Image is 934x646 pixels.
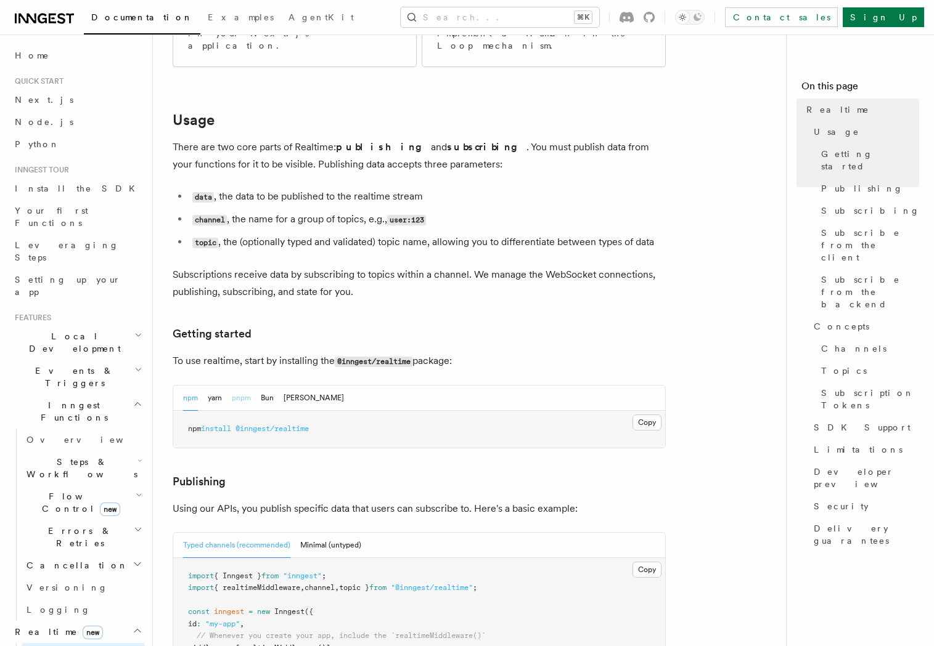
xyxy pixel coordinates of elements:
[84,4,200,34] a: Documentation
[821,342,887,355] span: Channels
[10,200,145,234] a: Your first Functions
[197,620,201,628] span: :
[10,325,145,360] button: Local Development
[15,95,73,105] span: Next.js
[15,117,73,127] span: Node.js
[15,139,60,149] span: Python
[192,215,227,225] code: channel
[10,360,145,394] button: Events & Triggers
[173,139,666,173] p: There are two core parts of Realtime: and . You must publish data from your functions for it to b...
[189,188,666,206] li: , the data to be published to the realtime stream
[183,386,198,411] button: npm
[173,473,226,490] a: Publishing
[387,215,426,225] code: user:123
[821,227,919,264] span: Subscribe from the client
[15,184,142,193] span: Install the SDK
[10,165,69,175] span: Inngest tour
[257,607,270,616] span: new
[816,382,919,416] a: Subscription Tokens
[10,234,145,268] a: Leveraging Steps
[192,238,218,248] code: topic
[261,386,274,411] button: Bun
[214,571,261,580] span: { Inngest }
[22,559,128,571] span: Cancellation
[27,583,108,592] span: Versioning
[821,204,920,217] span: Subscribing
[22,525,134,549] span: Errors & Retries
[22,576,145,599] a: Versioning
[336,141,431,153] strong: publishing
[15,206,88,228] span: Your first Functions
[188,607,210,616] span: const
[240,620,244,628] span: ,
[248,607,253,616] span: =
[816,143,919,177] a: Getting started
[339,583,369,592] span: topic }
[675,10,705,25] button: Toggle dark mode
[809,495,919,517] a: Security
[183,533,290,558] button: Typed channels (recommended)
[816,360,919,382] a: Topics
[821,148,919,172] span: Getting started
[816,200,919,222] a: Subscribing
[22,456,137,480] span: Steps & Workflows
[22,490,136,515] span: Flow Control
[300,583,305,592] span: ,
[10,399,133,424] span: Inngest Functions
[15,49,49,62] span: Home
[22,554,145,576] button: Cancellation
[214,583,300,592] span: { realtimeMiddleware
[289,12,354,22] span: AgentKit
[821,387,919,411] span: Subscription Tokens
[305,607,313,616] span: ({
[192,192,214,203] code: data
[633,414,662,430] button: Copy
[173,500,666,517] p: Using our APIs, you publish specific data that users can subscribe to. Here's a basic example:
[27,435,154,445] span: Overview
[821,273,919,310] span: Subscribe from the backend
[188,620,197,628] span: id
[261,571,279,580] span: from
[816,222,919,268] a: Subscribe from the client
[189,233,666,251] li: , the (optionally typed and validated) topic name, allowing you to differentiate between types of...
[91,12,193,22] span: Documentation
[27,605,91,615] span: Logging
[305,583,335,592] span: channel
[369,583,387,592] span: from
[814,320,869,333] span: Concepts
[801,79,919,99] h4: On this page
[197,631,486,640] span: // Whenever you create your app, include the `realtimeMiddleware()`
[814,466,919,490] span: Developer preview
[447,141,526,153] strong: subscribing
[843,7,924,27] a: Sign Up
[15,240,119,262] span: Leveraging Steps
[809,416,919,438] a: SDK Support
[100,503,120,516] span: new
[15,275,121,297] span: Setting up your app
[188,424,201,433] span: npm
[816,337,919,360] a: Channels
[205,620,240,628] span: "my-app"
[10,268,145,303] a: Setting up your app
[809,315,919,337] a: Concepts
[821,182,903,195] span: Publishing
[10,89,145,111] a: Next.js
[173,352,666,370] p: To use realtime, start by installing the package:
[200,4,281,33] a: Examples
[814,522,919,547] span: Delivery guarantees
[10,429,145,621] div: Inngest Functions
[809,461,919,495] a: Developer preview
[10,626,103,638] span: Realtime
[300,533,361,558] button: Minimal (untyped)
[232,386,251,411] button: pnpm
[10,76,63,86] span: Quick start
[173,111,215,129] a: Usage
[809,517,919,552] a: Delivery guarantees
[281,4,361,33] a: AgentKit
[391,583,473,592] span: "@inngest/realtime"
[22,599,145,621] a: Logging
[10,177,145,200] a: Install the SDK
[22,520,145,554] button: Errors & Retries
[173,266,666,301] p: Subscriptions receive data by subscribing to topics within a channel. We manage the WebSocket con...
[806,103,869,116] span: Realtime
